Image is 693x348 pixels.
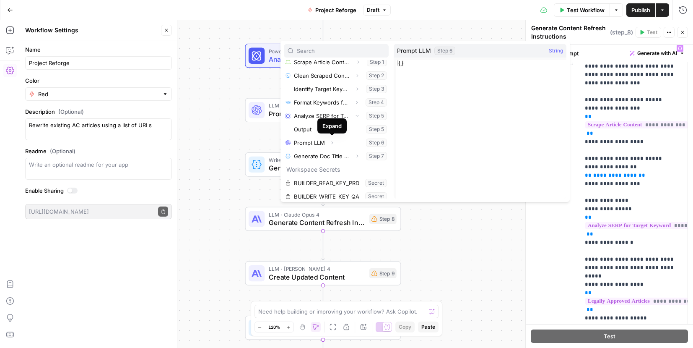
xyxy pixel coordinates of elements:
[567,6,605,14] span: Test Workflow
[637,50,677,57] span: Generate with AI
[245,261,401,285] div: LLM · [PERSON_NAME] 4Create Updated ContentStep 9
[269,272,365,282] span: Create Updated Content
[284,136,389,149] button: Select variable Prompt LLM
[245,207,401,231] div: LLM · Claude Opus 4Generate Content Refresh InstructionsStep 8
[269,54,374,64] span: Analyze SERP for Target Keyword
[636,27,661,38] button: Test
[631,6,650,14] span: Publish
[58,107,84,116] span: (Optional)
[25,147,172,155] label: Readme
[269,109,365,119] span: Prompt LLM
[269,326,371,336] span: Extract H1 Title
[269,102,365,110] span: LLM · GPT-4.1
[25,186,172,195] label: Enable Sharing
[369,268,397,278] div: Step 9
[367,6,379,14] span: Draft
[421,323,435,331] span: Paste
[322,177,324,206] g: Edge from step_7 to step_8
[322,231,324,260] g: Edge from step_8 to step_9
[604,332,615,340] span: Test
[29,59,168,67] input: Untitled
[369,214,397,224] div: Step 8
[297,47,385,55] input: Search
[38,90,159,98] input: Red
[284,55,389,69] button: Select variable Scrape Article Content
[284,149,389,163] button: Select variable Generate Doc Title and Content
[626,3,655,17] button: Publish
[322,13,324,43] g: Edge from step_4 to step_5
[554,3,610,17] button: Test Workflow
[25,107,172,116] label: Description
[245,152,401,177] div: Write Liquid TextGenerate Doc Title and ContentStep 7
[284,69,389,82] button: Select variable Clean Scraped Content
[269,265,365,273] span: LLM · [PERSON_NAME] 4
[418,322,439,332] button: Paste
[549,47,563,55] span: String
[647,29,657,36] span: Test
[526,44,693,62] div: Write your prompt
[284,176,389,190] button: Select variable BUILDER_READ_KEY_PRD
[25,26,158,34] div: Workflow Settings
[245,316,401,340] div: Run Code · PythonExtract H1 TitleStep 10
[269,156,374,164] span: Write Liquid Text
[284,190,389,203] button: Select variable BUILDER_WRITE_KEY_QA
[284,163,389,176] p: Workspace Secrets
[269,210,365,218] span: LLM · Claude Opus 4
[363,5,391,16] button: Draft
[626,48,688,59] button: Generate with AI
[434,47,455,55] div: Step 6
[531,330,688,343] button: Test
[610,28,633,37] span: ( step_8 )
[245,44,401,68] div: Power AgentAnalyze SERP for Target KeywordStep 5
[399,323,411,331] span: Copy
[292,123,389,136] button: Select variable Output
[322,122,342,130] div: Expand
[397,47,431,55] span: Prompt LLM
[245,98,401,123] div: LLM · GPT-4.1Prompt LLMStep 6
[315,6,356,14] span: Project Reforge
[395,322,415,332] button: Copy
[269,217,365,228] span: Generate Content Refresh Instructions
[268,324,280,330] span: 120%
[25,45,172,54] label: Name
[322,285,324,315] g: Edge from step_9 to step_10
[284,82,389,96] button: Select variable Identify Target Keywords of an Article
[531,24,608,41] textarea: Generate Content Refresh Instructions
[50,147,75,155] span: (Optional)
[303,3,361,17] button: Project Reforge
[269,163,374,173] span: Generate Doc Title and Content
[25,76,172,85] label: Color
[269,47,374,55] span: Power Agent
[29,121,168,138] textarea: Rewrite existing AC articles using a list of URLs
[284,96,389,109] button: Select variable Format Keywords for Analysis
[284,109,389,123] button: Select variable Analyze SERP for Target Keyword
